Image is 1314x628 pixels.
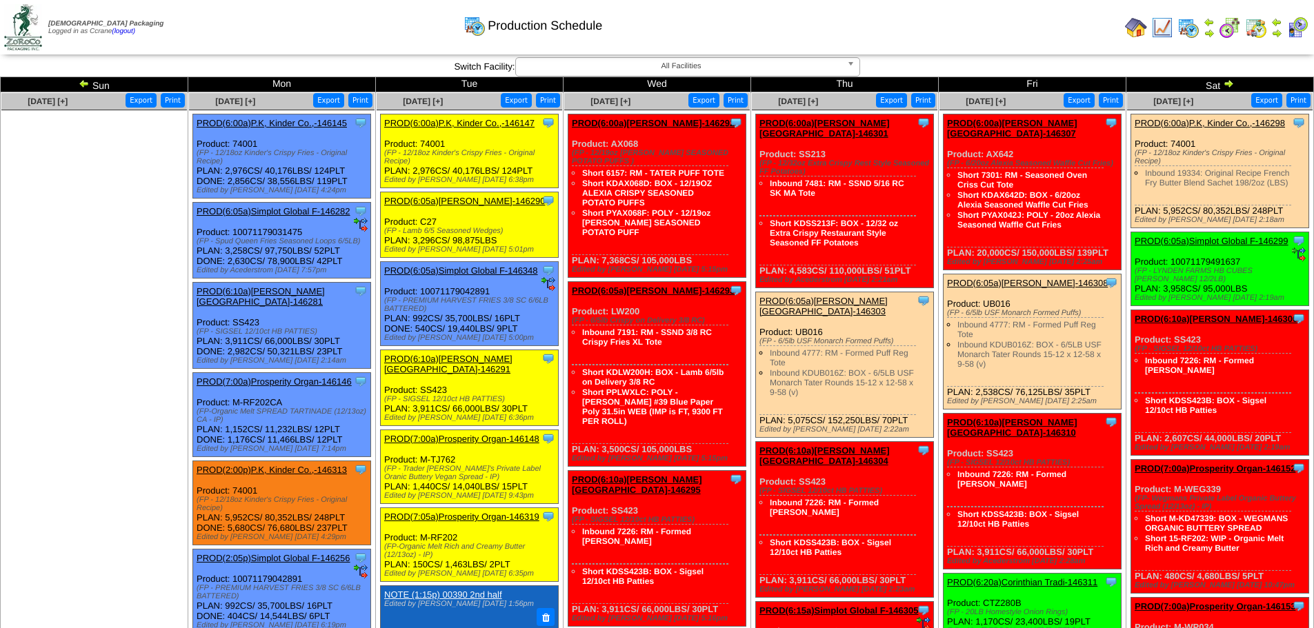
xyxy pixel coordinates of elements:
a: PROD(6:10a)[PERSON_NAME][GEOGRAPHIC_DATA]-146295 [572,474,702,495]
div: Product: 74001 PLAN: 5,952CS / 80,352LBS / 248PLT [1131,114,1309,228]
div: Product: M-WEG339 PLAN: 480CS / 4,680LBS / 5PLT [1131,460,1309,594]
div: (FP - 6/5lb Crispy on Delivery 3/8 RC) [572,316,746,325]
div: Product: SS423 PLAN: 3,911CS / 66,000LBS / 30PLT [568,471,746,627]
a: PROD(6:05a)Simplot Global F-146299 [1135,236,1288,246]
div: Product: 74001 PLAN: 2,976CS / 40,176LBS / 124PLT [381,114,559,188]
div: (FP - 6/20oz Alexia Seasoned Waffle Cut Fries) [947,159,1121,168]
a: Short KDSS423B: BOX - Sigsel 12/10ct HB Patties [1145,396,1266,415]
span: Logged in as Ccrane [48,20,163,35]
img: ediSmall.gif [354,218,368,232]
a: PROD(6:20a)Corinthian Tradi-146311 [947,577,1097,587]
div: (FP - SIGSEL 12/10ct HB PATTIES) [572,516,746,524]
div: Product: C27 PLAN: 3,296CS / 98,875LBS [381,192,559,258]
span: [DATE] [+] [28,97,68,106]
td: Tue [376,77,564,92]
img: Tooltip [1104,575,1118,589]
button: Export [1064,93,1095,108]
div: (FP - 12/18oz Kinder's Crispy Fries - Original Recipe) [384,149,558,165]
div: Edited by [PERSON_NAME] [DATE] 5:15pm [572,454,746,463]
img: Tooltip [541,194,555,207]
a: [DATE] [+] [403,97,443,106]
img: calendarprod.gif [464,14,486,37]
a: PROD(6:05a)[PERSON_NAME]-146308 [947,278,1108,288]
a: PROD(6:05a)[PERSON_NAME]-146290 [384,196,545,206]
img: calendarinout.gif [1245,17,1267,39]
a: Short PYAX068F: POLY - 12/19oz [PERSON_NAME] SEASONED POTATO PUFF [582,208,710,237]
a: PROD(7:00a)Prosperity Organ-146148 [384,434,539,444]
img: Tooltip [729,116,743,130]
div: Edited by [PERSON_NAME] [DATE] 6:36pm [384,414,558,422]
div: Product: SS423 PLAN: 3,911CS / 66,000LBS / 30PLT [944,414,1122,569]
td: Thu [751,77,939,92]
a: Inbound 4777: RM - Formed Puff Reg Tote [770,348,908,367]
td: Sat [1126,77,1314,92]
a: Short 6157: RM - TATER PUFF TOTE [582,168,724,178]
div: Product: 10071179031475 PLAN: 3,258CS / 97,750LBS / 52PLT DONE: 2,630CS / 78,900LBS / 42PLT [193,203,371,278]
button: Export [126,93,157,108]
button: Print [161,93,185,108]
a: PROD(6:05a)[PERSON_NAME][GEOGRAPHIC_DATA]-146303 [759,296,888,316]
img: Tooltip [729,283,743,297]
a: Inbound 4777: RM - Formed Puff Reg Tote [957,320,1096,339]
div: Edited by [PERSON_NAME] [DATE] 4:29pm [197,533,370,541]
button: Print [724,93,748,108]
div: (FP - LYNDEN FARMS HB CUBES [PERSON_NAME] 12/2LB) [1135,267,1308,283]
div: Product: M-TJ762 PLAN: 1,440CS / 14,040LBS / 15PLT [381,430,559,504]
span: Production Schedule [488,19,602,33]
div: Product: 74001 PLAN: 2,976CS / 40,176LBS / 124PLT DONE: 2,856CS / 38,556LBS / 119PLT [193,114,371,199]
img: Tooltip [354,204,368,218]
div: Edited by [PERSON_NAME] [DATE] 1:56pm [384,600,551,608]
a: PROD(6:15a)Simplot Global F-146305 [759,605,918,616]
a: PROD(7:00a)Prosperity Organ-146152 [1135,463,1295,474]
a: Short 7301: RM - Seasoned Oven Criss Cut Tote [957,170,1087,190]
img: Tooltip [1292,234,1306,247]
a: PROD(6:10a)[PERSON_NAME][GEOGRAPHIC_DATA]-146291 [384,354,512,374]
a: PROD(7:00a)Prosperity Organ-146153 [1135,601,1295,611]
div: Product: 74001 PLAN: 5,952CS / 80,352LBS / 248PLT DONE: 5,680CS / 76,680LBS / 237PLT [193,461,371,545]
a: Inbound 7226: RM - Formed [PERSON_NAME] [957,469,1066,489]
div: Edited by [PERSON_NAME] [DATE] 2:22am [759,425,933,434]
a: PROD(7:05a)Prosperity Organ-146319 [384,511,539,522]
img: Tooltip [1104,116,1118,130]
div: Product: 10071179491637 PLAN: 3,958CS / 95,000LBS [1131,232,1309,306]
a: [DATE] [+] [590,97,630,106]
div: (FP - SIGSEL 12/10ct HB PATTIES) [197,327,370,336]
div: Edited by [PERSON_NAME] [DATE] 5:01pm [384,245,558,254]
td: Sun [1,77,188,92]
img: Tooltip [917,116,930,130]
a: Short KDAX068D: BOX - 12/19OZ ALEXIA CRISPY SEASONED POTATO PUFFS [582,179,712,207]
button: Delete Note [537,608,555,626]
img: Tooltip [354,284,368,298]
img: Tooltip [729,472,743,486]
div: Edited by [PERSON_NAME] [DATE] 2:18am [1135,216,1308,224]
div: Product: M-RF202CA PLAN: 1,152CS / 11,232LBS / 12PLT DONE: 1,176CS / 11,466LBS / 12PLT [193,373,371,457]
img: Tooltip [541,116,555,130]
div: (FP - 20LB Homestyle Onion Rings) [947,608,1121,616]
div: Product: SS213 PLAN: 4,583CS / 110,000LBS / 51PLT [756,114,934,288]
td: Mon [188,77,376,92]
a: Inbound KDUB016Z: BOX - 6/5LB USF Monarch Tater Rounds 15-12 x 12-58 x 9-58 (v) [957,340,1102,369]
img: Tooltip [1292,599,1306,613]
div: Edited by Acederstrom [DATE] 2:21am [759,276,933,284]
img: calendarblend.gif [1219,17,1241,39]
div: Product: AX642 PLAN: 20,000CS / 150,000LBS / 139PLT [944,114,1122,270]
a: Short M-KD47339: BOX - WEGMANS ORGANIC BUTTERY SPREAD [1145,514,1288,533]
td: Fri [939,77,1126,92]
div: Edited by [PERSON_NAME] [DATE] 2:25am [947,258,1121,266]
img: Tooltip [354,463,368,476]
img: arrowright.gif [1223,78,1234,89]
div: (FP- Wegmans Private Label Organic Buttery Spread (12/13oz) - IP) [1135,494,1308,511]
img: line_graph.gif [1151,17,1173,39]
a: [DATE] [+] [966,97,1006,106]
img: zoroco-logo-small.webp [4,4,42,50]
img: home.gif [1125,17,1147,39]
img: calendarcustomer.gif [1286,17,1308,39]
div: (FP - SIGSEL 12/10ct HB PATTIES) [947,458,1121,467]
img: Tooltip [1292,461,1306,475]
img: arrowright.gif [1271,28,1282,39]
img: arrowleft.gif [1204,17,1215,28]
a: PROD(2:00p)P.K, Kinder Co.,-146313 [197,465,347,475]
a: Short PYAX042J: POLY - 20oz Alexia Seasoned Waffle Cut Fries [957,210,1100,230]
button: Export [876,93,907,108]
div: (FP - PREMIUM HARVEST FRIES 3/8 SC 6/6LB BATTERED) [384,296,558,313]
